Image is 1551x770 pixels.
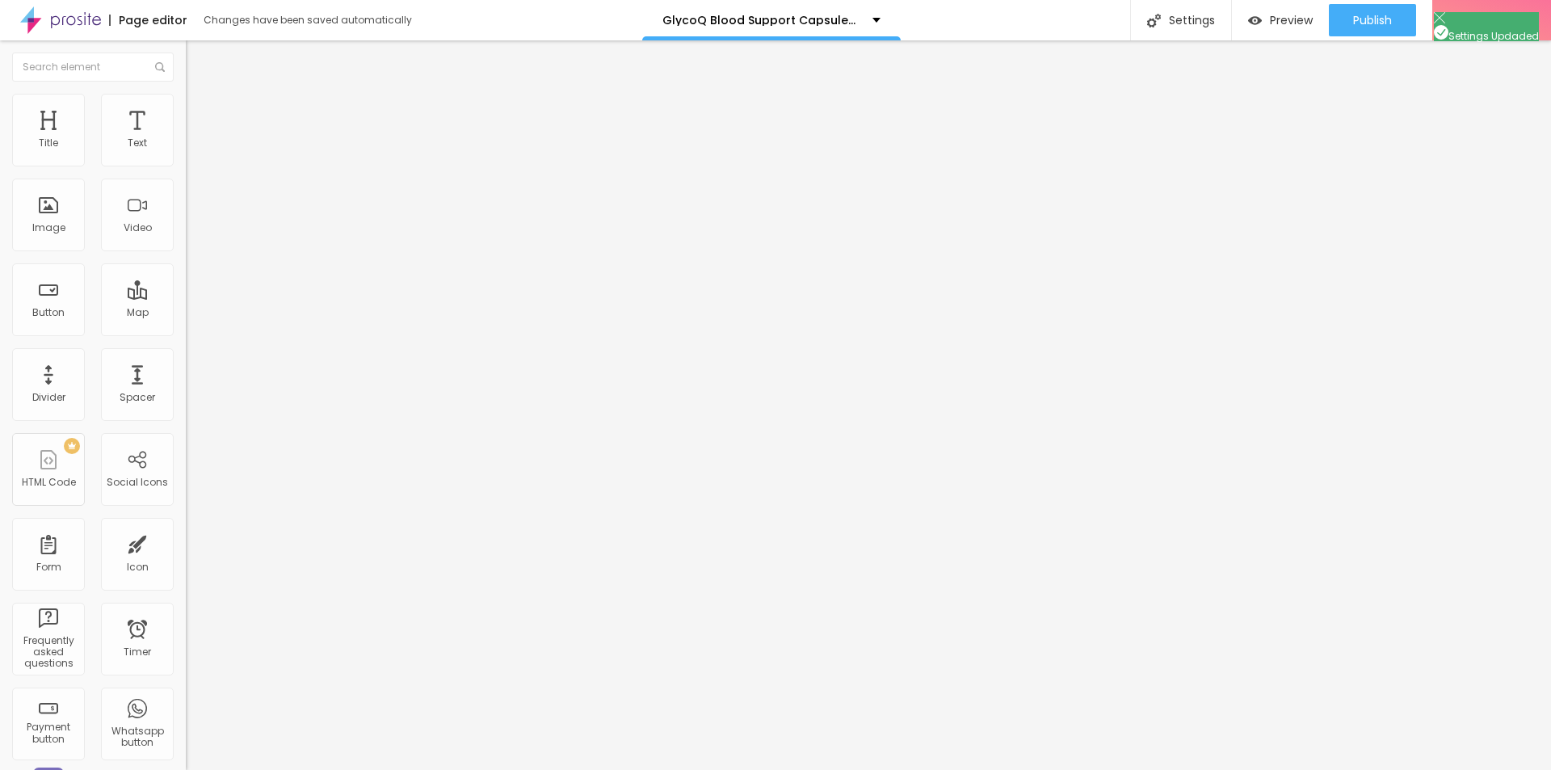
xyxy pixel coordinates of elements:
[22,477,76,488] div: HTML Code
[127,307,149,318] div: Map
[1434,12,1445,23] img: Icone
[36,562,61,573] div: Form
[128,137,147,149] div: Text
[1248,14,1262,27] img: view-1.svg
[16,722,80,745] div: Payment button
[120,392,155,403] div: Spacer
[1434,25,1448,40] img: Icone
[1232,4,1329,36] button: Preview
[32,392,65,403] div: Divider
[12,53,174,82] input: Search element
[32,222,65,234] div: Image
[39,137,58,149] div: Title
[105,726,169,749] div: Whatsapp button
[124,646,151,658] div: Timer
[1329,4,1416,36] button: Publish
[127,562,149,573] div: Icon
[16,635,80,670] div: Frequently asked questions
[32,307,65,318] div: Button
[1270,14,1313,27] span: Preview
[204,15,412,25] div: Changes have been saved automatically
[124,222,152,234] div: Video
[1353,14,1392,27] span: Publish
[1147,14,1161,27] img: Icone
[186,40,1551,770] iframe: Editor
[155,62,165,72] img: Icone
[1434,29,1539,43] span: Settings Updaded
[109,15,187,26] div: Page editor
[107,477,168,488] div: Social Icons
[662,15,860,26] p: GlycoQ Blood Support Capsules [GEOGRAPHIC_DATA]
